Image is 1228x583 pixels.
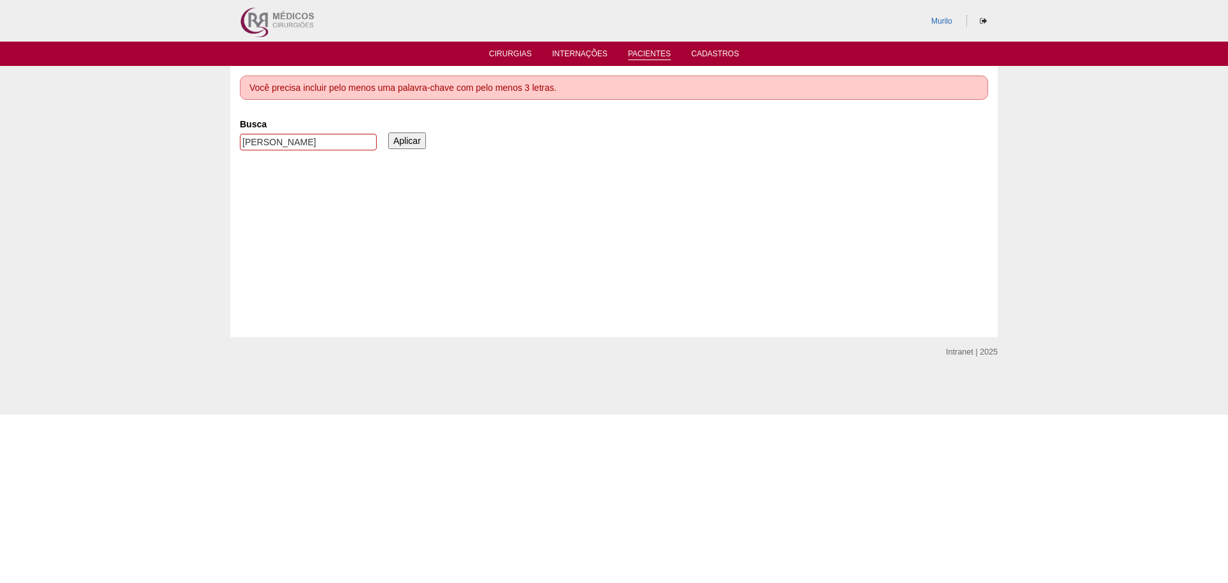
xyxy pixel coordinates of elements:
[946,346,998,358] div: Intranet | 2025
[240,76,988,100] div: Você precisa incluir pelo menos uma palavra-chave com pelo menos 3 letras.
[489,49,532,62] a: Cirurgias
[980,17,987,25] i: Sair
[388,132,426,149] input: Aplicar
[931,17,952,26] a: Murilo
[552,49,608,62] a: Internações
[240,118,377,131] label: Busca
[691,49,739,62] a: Cadastros
[628,49,671,60] a: Pacientes
[240,134,377,150] input: Digite os termos que você deseja procurar.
